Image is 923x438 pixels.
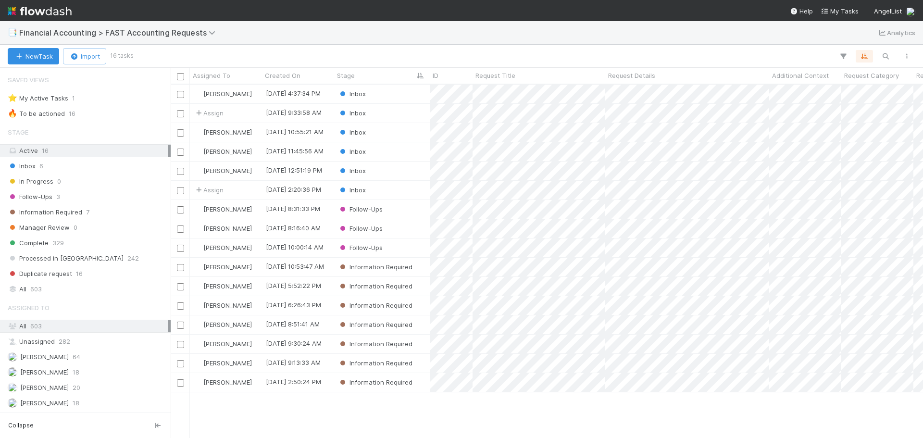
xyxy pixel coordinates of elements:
div: Assign [194,185,224,195]
span: Information Required [338,340,412,348]
input: Toggle Row Selected [177,322,184,329]
span: [PERSON_NAME] [203,378,252,386]
div: [DATE] 6:26:43 PM [266,300,321,310]
span: [PERSON_NAME] [203,90,252,98]
div: [PERSON_NAME] [194,224,252,233]
span: Inbox [338,148,366,155]
span: 0 [57,175,61,188]
div: [DATE] 10:55:21 AM [266,127,324,137]
div: All [8,283,168,295]
span: Inbox [338,128,366,136]
span: Stage [8,123,28,142]
span: Inbox [338,167,366,175]
div: All [8,320,168,332]
span: [PERSON_NAME] [20,368,69,376]
div: Information Required [338,358,412,368]
span: Information Required [338,359,412,367]
input: Toggle Row Selected [177,187,184,194]
span: Manager Review [8,222,70,234]
div: [DATE] 10:53:47 AM [266,262,324,271]
span: 3 [56,191,60,203]
img: avatar_c7c7de23-09de-42ad-8e02-7981c37ee075.png [8,383,17,392]
img: avatar_fee1282a-8af6-4c79-b7c7-bf2cfad99775.png [194,244,202,251]
span: 📑 [8,28,17,37]
span: 0 [74,222,77,234]
div: My Active Tasks [8,92,68,104]
div: [PERSON_NAME] [194,127,252,137]
input: Toggle Row Selected [177,341,184,348]
span: Information Required [338,301,412,309]
img: avatar_030f5503-c087-43c2-95d1-dd8963b2926c.png [906,7,915,16]
input: Toggle Row Selected [177,129,184,137]
input: Toggle Row Selected [177,302,184,310]
div: [PERSON_NAME] [194,166,252,175]
small: 16 tasks [110,51,134,60]
input: Toggle Row Selected [177,245,184,252]
span: Inbox [338,186,366,194]
div: [PERSON_NAME] [194,204,252,214]
div: Information Required [338,339,412,349]
span: [PERSON_NAME] [203,205,252,213]
span: Information Required [338,282,412,290]
input: Toggle Row Selected [177,225,184,233]
div: Follow-Ups [338,243,383,252]
div: [DATE] 9:33:58 AM [266,108,322,117]
span: 18 [73,366,79,378]
div: Inbox [338,127,366,137]
div: Active [8,145,168,157]
span: In Progress [8,175,53,188]
div: Unassigned [8,336,168,348]
span: Stage [337,71,355,80]
button: NewTask [8,48,59,64]
div: [DATE] 8:31:33 PM [266,204,320,213]
span: Information Required [338,378,412,386]
span: 16 [69,108,75,120]
span: Collapse [8,421,34,430]
div: [DATE] 11:45:56 AM [266,146,324,156]
img: avatar_e5ec2f5b-afc7-4357-8cf1-2139873d70b1.png [194,263,202,271]
span: 16 [42,147,49,154]
span: 1 [72,92,75,104]
div: To be actioned [8,108,65,120]
button: Import [63,48,106,64]
div: [DATE] 9:13:33 AM [266,358,321,367]
span: My Tasks [821,7,859,15]
span: 16 [76,268,83,280]
span: Assign [194,108,224,118]
span: [PERSON_NAME] [203,244,252,251]
div: [DATE] 5:52:22 PM [266,281,321,290]
span: 603 [30,322,42,330]
div: [DATE] 8:16:40 AM [266,223,321,233]
div: [PERSON_NAME] [194,243,252,252]
input: Toggle Row Selected [177,283,184,290]
a: Analytics [877,27,915,38]
span: [PERSON_NAME] [20,384,69,391]
img: avatar_c7c7de23-09de-42ad-8e02-7981c37ee075.png [194,205,202,213]
span: Request Details [608,71,655,80]
span: [PERSON_NAME] [203,282,252,290]
span: Follow-Ups [8,191,52,203]
div: [DATE] 12:51:19 PM [266,165,322,175]
div: [DATE] 8:51:41 AM [266,319,320,329]
img: avatar_e5ec2f5b-afc7-4357-8cf1-2139873d70b1.png [194,340,202,348]
div: [PERSON_NAME] [194,262,252,272]
span: Inbox [338,90,366,98]
img: avatar_030f5503-c087-43c2-95d1-dd8963b2926c.png [194,148,202,155]
span: Information Required [8,206,82,218]
span: [PERSON_NAME] [203,225,252,232]
input: Toggle Row Selected [177,264,184,271]
div: Inbox [338,147,366,156]
img: avatar_030f5503-c087-43c2-95d1-dd8963b2926c.png [8,367,17,377]
div: [DATE] 9:30:24 AM [266,338,322,348]
input: Toggle Row Selected [177,379,184,387]
img: avatar_c0d2ec3f-77e2-40ea-8107-ee7bdb5edede.png [194,321,202,328]
input: Toggle Row Selected [177,360,184,367]
div: [DATE] 10:00:14 AM [266,242,324,252]
div: [DATE] 4:37:34 PM [266,88,321,98]
div: Inbox [338,166,366,175]
span: Inbox [8,160,36,172]
input: Toggle Row Selected [177,206,184,213]
span: 603 [30,283,42,295]
span: Request Category [844,71,899,80]
span: Follow-Ups [338,205,383,213]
